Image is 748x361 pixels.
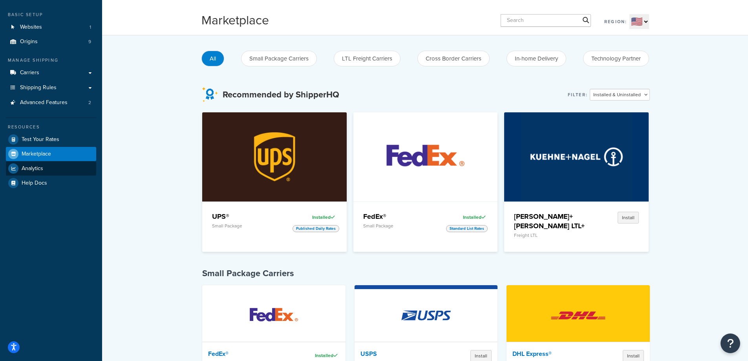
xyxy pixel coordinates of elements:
span: Carriers [20,70,39,76]
span: 1 [90,24,91,31]
span: Advanced Features [20,99,68,106]
h4: DHL Express® [512,350,594,358]
p: Small Package [212,223,287,229]
span: Marketplace [22,151,51,158]
span: Shipping Rules [20,84,57,91]
a: Advanced Features2 [6,95,96,110]
a: Analytics [6,161,96,176]
h1: Marketplace [201,11,269,29]
span: Websites [20,24,42,31]
button: Install [618,212,639,224]
span: 9 [88,38,91,45]
button: Small Package Carriers [241,51,317,66]
h4: FedEx® [363,212,438,221]
h4: [PERSON_NAME]+[PERSON_NAME] LTL+ [514,212,589,231]
div: Basic Setup [6,11,96,18]
div: Resources [6,124,96,130]
label: Region: [604,16,627,27]
h4: FedEx® [208,350,289,358]
button: Cross Border Carriers [417,51,490,66]
a: UPS®UPS®Small PackageInstalledPublished Daily Rates [202,112,347,252]
a: Origins9 [6,35,96,49]
a: Shipping Rules [6,81,96,95]
a: Kuehne+Nagel LTL+[PERSON_NAME]+[PERSON_NAME] LTL+Freight LTLInstall [504,112,649,252]
span: Origins [20,38,38,45]
span: 2 [88,99,91,106]
button: Open Resource Center [721,334,740,353]
img: DHL Express® [544,288,613,343]
a: Websites1 [6,20,96,35]
div: Installed [295,350,340,361]
h4: UPS® [212,212,287,221]
div: Installed [443,212,488,223]
span: Test Your Rates [22,136,59,143]
img: FedEx® [240,288,308,343]
div: Installed [293,212,337,223]
h3: Recommended by ShipperHQ [223,90,339,99]
img: FedEx® [370,112,481,201]
li: Advanced Features [6,95,96,110]
button: In-home Delivery [507,51,566,66]
button: All [201,51,224,66]
h4: Small Package Carriers [202,268,650,279]
a: Carriers [6,66,96,80]
span: Analytics [22,165,43,172]
li: Origins [6,35,96,49]
img: UPS® [219,112,330,201]
span: Help Docs [22,180,47,187]
div: Manage Shipping [6,57,96,64]
p: Small Package [363,223,438,229]
p: Freight LTL [514,233,589,238]
a: Help Docs [6,176,96,190]
input: Search [501,14,591,27]
a: Marketplace [6,147,96,161]
label: Filter: [568,89,588,100]
a: FedEx®FedEx®Small PackageInstalledStandard List Rates [353,112,498,252]
h4: USPS [360,350,442,358]
a: Test Your Rates [6,132,96,147]
button: LTL Freight Carriers [334,51,401,66]
span: Standard List Rates [446,225,488,232]
button: Technology Partner [583,51,649,66]
img: USPS [391,288,460,343]
span: Published Daily Rates [293,225,339,232]
li: Websites [6,20,96,35]
img: Kuehne+Nagel LTL+ [521,112,632,201]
